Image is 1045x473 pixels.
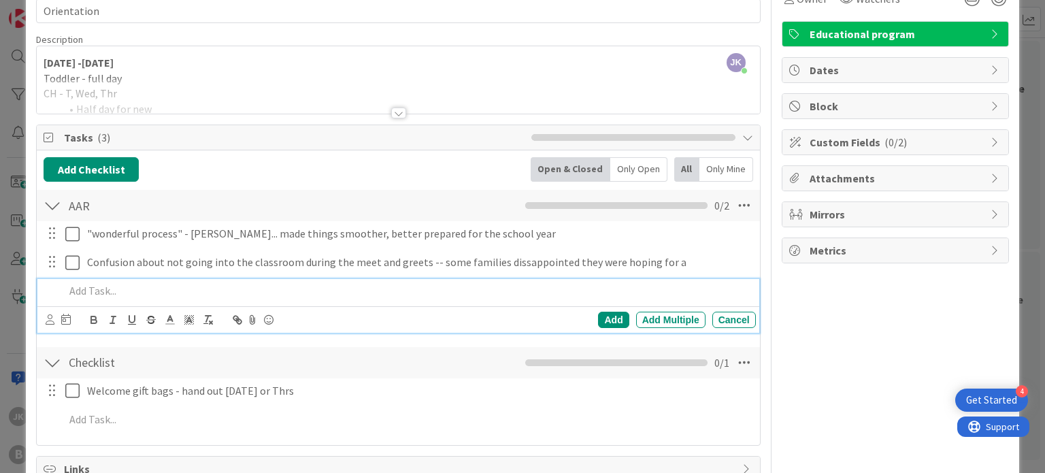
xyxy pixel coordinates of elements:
[44,157,139,182] button: Add Checklist
[955,389,1028,412] div: Open Get Started checklist, remaining modules: 4
[87,255,750,270] p: Confusion about not going into the classroom during the meet and greets -- some families dissappo...
[810,98,984,114] span: Block
[87,226,750,242] p: "wonderful process" - [PERSON_NAME]... made things smoother, better prepared for the school year
[531,157,610,182] div: Open & Closed
[714,197,729,214] span: 0 / 2
[1016,385,1028,397] div: 4
[674,157,699,182] div: All
[727,53,746,72] span: JK
[36,33,83,46] span: Description
[810,206,984,223] span: Mirrors
[64,350,370,375] input: Add Checklist...
[29,2,62,18] span: Support
[87,383,750,399] p: Welcome gift bags - hand out [DATE] or Thrs
[966,393,1017,407] div: Get Started
[44,71,752,86] p: Toddler - full day
[884,135,907,149] span: ( 0/2 )
[810,62,984,78] span: Dates
[97,131,110,144] span: ( 3 )
[610,157,667,182] div: Only Open
[810,242,984,259] span: Metrics
[64,129,524,146] span: Tasks
[810,134,984,150] span: Custom Fields
[714,355,729,371] span: 0 / 1
[636,312,706,328] div: Add Multiple
[44,56,114,69] strong: [DATE] -[DATE]
[598,312,629,328] div: Add
[64,193,370,218] input: Add Checklist...
[712,312,756,328] div: Cancel
[699,157,753,182] div: Only Mine
[810,26,984,42] span: Educational program
[810,170,984,186] span: Attachments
